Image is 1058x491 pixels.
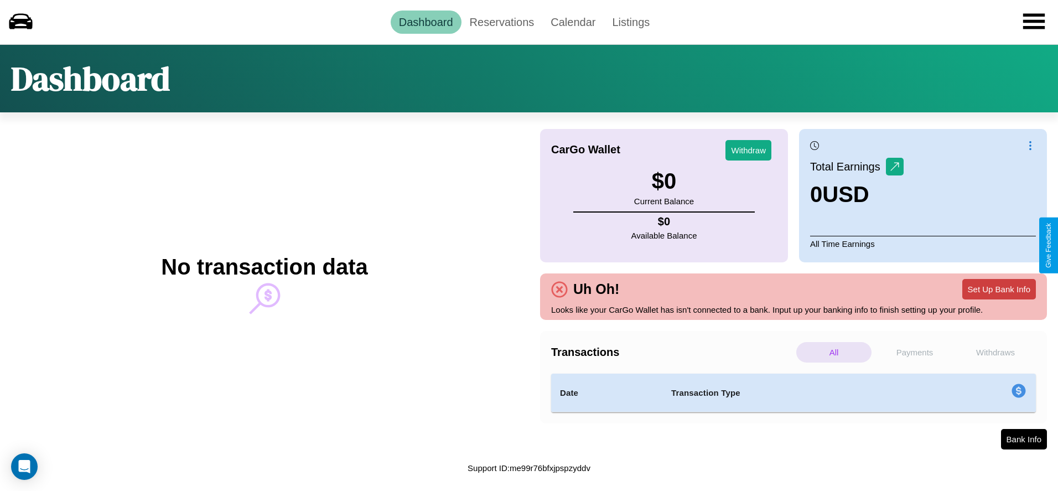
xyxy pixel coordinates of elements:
[11,453,38,480] div: Open Intercom Messenger
[551,346,793,359] h4: Transactions
[551,143,620,156] h4: CarGo Wallet
[725,140,771,161] button: Withdraw
[634,169,694,194] h3: $ 0
[551,302,1036,317] p: Looks like your CarGo Wallet has isn't connected to a bank. Input up your banking info to finish ...
[671,386,921,400] h4: Transaction Type
[810,157,886,177] p: Total Earnings
[631,215,697,228] h4: $ 0
[962,279,1036,299] button: Set Up Bank Info
[877,342,952,363] p: Payments
[11,56,170,101] h1: Dashboard
[810,236,1036,251] p: All Time Earnings
[560,386,654,400] h4: Date
[568,281,625,297] h4: Uh Oh!
[631,228,697,243] p: Available Balance
[391,11,461,34] a: Dashboard
[796,342,872,363] p: All
[958,342,1033,363] p: Withdraws
[468,461,590,476] p: Support ID: me99r76bfxjpspzyddv
[604,11,658,34] a: Listings
[161,255,367,280] h2: No transaction data
[1001,429,1047,449] button: Bank Info
[810,182,904,207] h3: 0 USD
[551,374,1036,412] table: simple table
[634,194,694,209] p: Current Balance
[1045,223,1052,268] div: Give Feedback
[461,11,543,34] a: Reservations
[542,11,604,34] a: Calendar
